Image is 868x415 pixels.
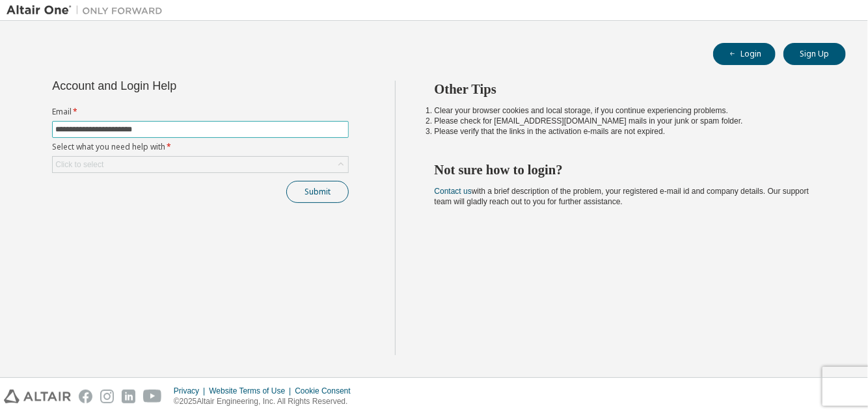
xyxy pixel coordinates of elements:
[52,81,290,91] div: Account and Login Help
[52,142,349,152] label: Select what you need help with
[295,386,358,396] div: Cookie Consent
[435,116,823,126] li: Please check for [EMAIL_ADDRESS][DOMAIN_NAME] mails in your junk or spam folder.
[7,4,169,17] img: Altair One
[783,43,846,65] button: Sign Up
[713,43,776,65] button: Login
[143,390,162,403] img: youtube.svg
[435,81,823,98] h2: Other Tips
[174,386,209,396] div: Privacy
[122,390,135,403] img: linkedin.svg
[435,187,472,196] a: Contact us
[100,390,114,403] img: instagram.svg
[4,390,71,403] img: altair_logo.svg
[174,396,359,407] p: © 2025 Altair Engineering, Inc. All Rights Reserved.
[53,157,348,172] div: Click to select
[79,390,92,403] img: facebook.svg
[435,187,809,206] span: with a brief description of the problem, your registered e-mail id and company details. Our suppo...
[435,105,823,116] li: Clear your browser cookies and local storage, if you continue experiencing problems.
[55,159,103,170] div: Click to select
[286,181,349,203] button: Submit
[52,107,349,117] label: Email
[435,161,823,178] h2: Not sure how to login?
[435,126,823,137] li: Please verify that the links in the activation e-mails are not expired.
[209,386,295,396] div: Website Terms of Use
